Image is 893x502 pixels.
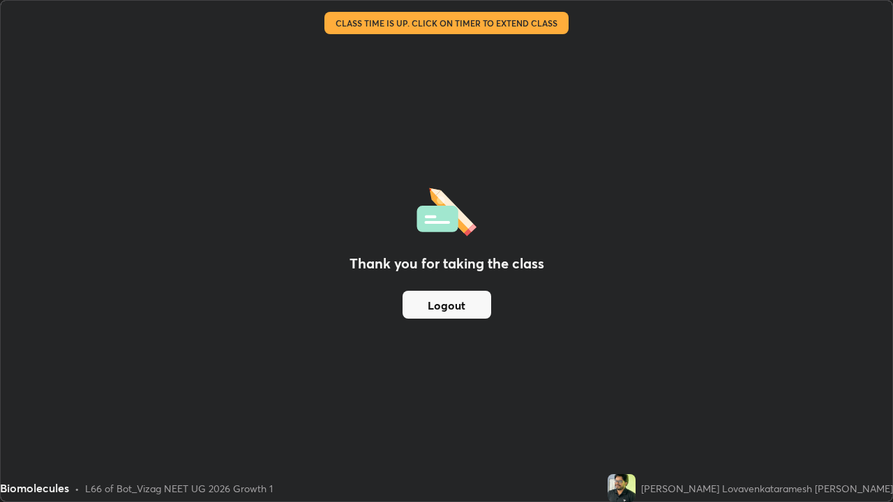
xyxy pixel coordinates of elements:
[417,183,476,236] img: offlineFeedback.1438e8b3.svg
[608,474,636,502] img: 0ee1ce0a70734d8d84f972b22cf13d55.jpg
[403,291,491,319] button: Logout
[350,253,544,274] h2: Thank you for taking the class
[85,481,273,496] div: L66 of Bot_Vizag NEET UG 2026 Growth 1
[641,481,893,496] div: [PERSON_NAME] Lovavenkataramesh [PERSON_NAME]
[75,481,80,496] div: •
